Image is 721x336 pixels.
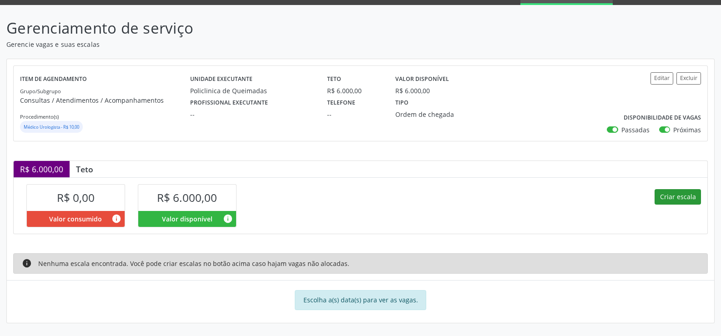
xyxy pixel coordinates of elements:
[676,72,701,85] button: Excluir
[655,189,701,205] button: Criar escala
[162,214,212,224] span: Valor disponível
[111,214,121,224] i: Valor consumido por agendamentos feitos para este serviço
[49,214,102,224] span: Valor consumido
[70,164,100,174] div: Teto
[395,86,430,95] div: R$ 6.000,00
[190,72,252,86] label: Unidade executante
[327,110,383,119] div: --
[20,95,190,105] p: Consultas / Atendimentos / Acompanhamentos
[223,214,233,224] i: Valor disponível para agendamentos feitos para este serviço
[395,110,485,119] div: Ordem de chegada
[6,40,502,49] p: Gerencie vagas e suas escalas
[6,17,502,40] p: Gerenciamento de serviço
[24,124,79,130] small: Médico Urologista - R$ 10,00
[621,125,650,135] label: Passadas
[327,95,355,110] label: Telefone
[22,258,32,268] i: info
[20,88,61,95] small: Grupo/Subgrupo
[327,86,383,95] div: R$ 6.000,00
[295,290,426,310] div: Escolha a(s) data(s) para ver as vagas.
[13,253,708,274] div: Nenhuma escala encontrada. Você pode criar escalas no botão acima caso hajam vagas não alocadas.
[395,95,408,110] label: Tipo
[673,125,701,135] label: Próximas
[190,86,314,95] div: Policlinica de Queimadas
[57,190,95,205] span: R$ 0,00
[20,113,59,120] small: Procedimento(s)
[20,72,87,86] label: Item de agendamento
[327,72,341,86] label: Teto
[190,95,268,110] label: Profissional executante
[395,72,449,86] label: Valor disponível
[624,111,701,125] label: Disponibilidade de vagas
[650,72,673,85] button: Editar
[157,190,217,205] span: R$ 6.000,00
[190,110,314,119] div: --
[14,161,70,177] div: R$ 6.000,00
